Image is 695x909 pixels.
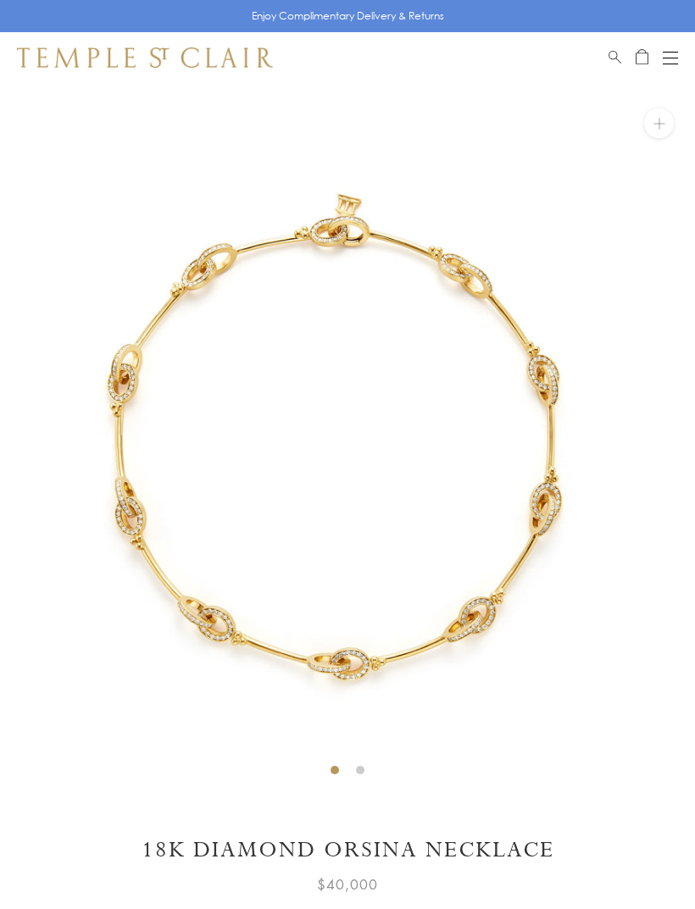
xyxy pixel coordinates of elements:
span: $40,000 [317,873,378,895]
button: Open navigation [663,47,678,68]
p: Enjoy Complimentary Delivery & Returns [252,8,444,25]
a: Open Shopping Bag [636,47,648,68]
iframe: Gorgias live chat messenger [610,829,678,892]
a: Search [609,47,621,68]
h1: 18K Diamond Orsina Necklace [17,835,678,865]
img: Temple St. Clair [17,47,273,68]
